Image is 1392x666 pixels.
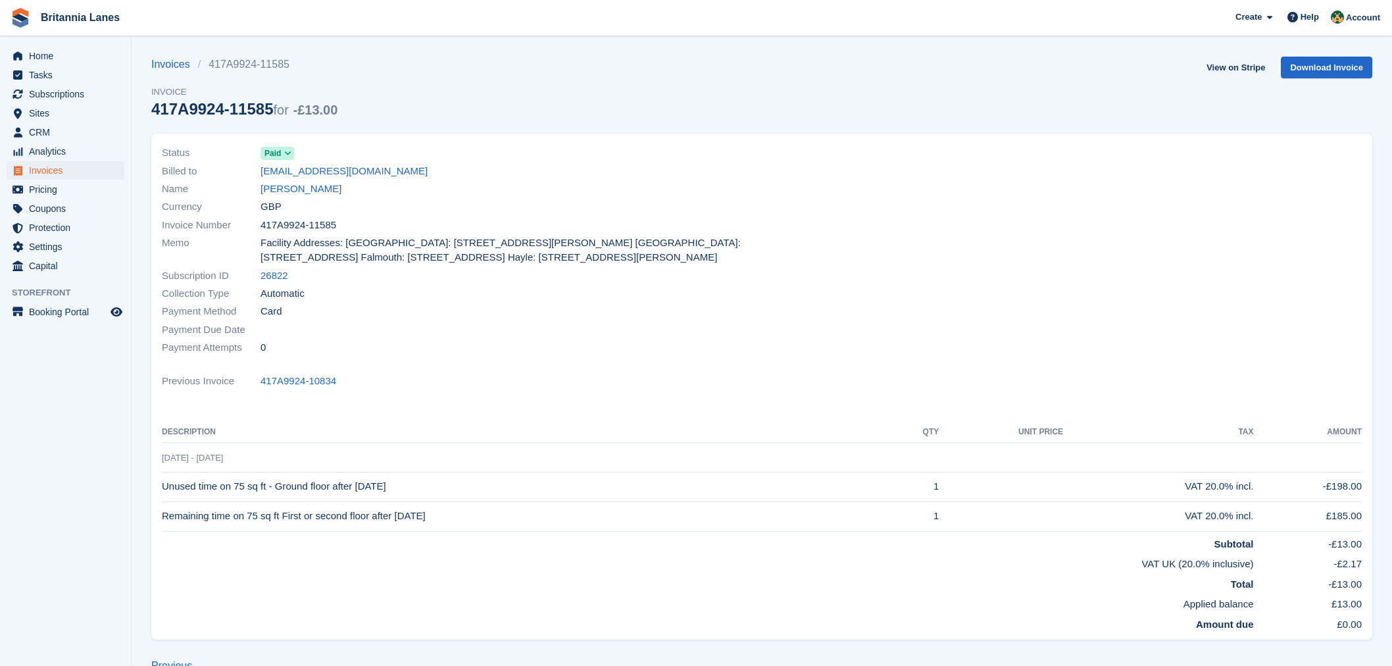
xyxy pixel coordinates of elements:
[29,66,108,84] span: Tasks
[29,161,108,180] span: Invoices
[29,303,108,321] span: Booking Portal
[7,238,124,256] a: menu
[7,104,124,122] a: menu
[1063,422,1253,443] th: Tax
[264,147,281,159] span: Paid
[1196,619,1254,630] strong: Amount due
[939,422,1063,443] th: Unit Price
[1254,501,1362,531] td: £185.00
[162,501,894,531] td: Remaining time on 75 sq ft First or second floor after [DATE]
[162,199,261,215] span: Currency
[261,269,288,284] a: 26822
[151,100,337,118] div: 417A9924-11585
[7,85,124,103] a: menu
[274,103,289,117] span: for
[151,57,337,72] nav: breadcrumbs
[1346,11,1380,24] span: Account
[29,238,108,256] span: Settings
[29,218,108,237] span: Protection
[261,286,305,301] span: Automatic
[29,123,108,141] span: CRM
[162,218,261,233] span: Invoice Number
[7,199,124,218] a: menu
[1254,472,1362,501] td: -£198.00
[1231,578,1254,590] strong: Total
[7,218,124,237] a: menu
[261,164,428,179] a: [EMAIL_ADDRESS][DOMAIN_NAME]
[1235,11,1262,24] span: Create
[261,304,282,319] span: Card
[1281,57,1372,78] a: Download Invoice
[29,199,108,218] span: Coupons
[7,180,124,199] a: menu
[11,8,30,28] img: stora-icon-8386f47178a22dfd0bd8f6a31ec36ba5ce8667c1dd55bd0f319d3a0aa187defe.svg
[162,182,261,197] span: Name
[7,66,124,84] a: menu
[1254,551,1362,572] td: -£2.17
[7,303,124,321] a: menu
[7,257,124,275] a: menu
[7,47,124,65] a: menu
[1063,509,1253,524] div: VAT 20.0% incl.
[1254,572,1362,592] td: -£13.00
[261,218,336,233] span: 417A9924-11585
[1254,612,1362,632] td: £0.00
[1254,422,1362,443] th: Amount
[261,199,282,215] span: GBP
[162,453,223,463] span: [DATE] - [DATE]
[162,472,894,501] td: Unused time on 75 sq ft - Ground floor after [DATE]
[162,164,261,179] span: Billed to
[894,501,939,531] td: 1
[1254,592,1362,612] td: £13.00
[162,286,261,301] span: Collection Type
[162,422,894,443] th: Description
[12,286,131,299] span: Storefront
[162,322,261,338] span: Payment Due Date
[109,304,124,320] a: Preview store
[293,103,338,117] span: -£13.00
[162,269,261,284] span: Subscription ID
[1214,538,1254,550] strong: Subtotal
[162,236,261,265] span: Memo
[29,180,108,199] span: Pricing
[1254,531,1362,551] td: -£13.00
[29,85,108,103] span: Subscriptions
[151,57,198,72] a: Invoices
[162,340,261,355] span: Payment Attempts
[261,340,266,355] span: 0
[162,551,1254,572] td: VAT UK (20.0% inclusive)
[29,257,108,275] span: Capital
[162,592,1254,612] td: Applied balance
[29,47,108,65] span: Home
[29,142,108,161] span: Analytics
[261,374,336,389] a: 417A9924-10834
[29,104,108,122] span: Sites
[1331,11,1344,24] img: Nathan Kellow
[151,86,337,99] span: Invoice
[36,7,125,28] a: Britannia Lanes
[1201,57,1270,78] a: View on Stripe
[7,142,124,161] a: menu
[162,304,261,319] span: Payment Method
[1301,11,1319,24] span: Help
[894,422,939,443] th: QTY
[7,123,124,141] a: menu
[162,374,261,389] span: Previous Invoice
[261,182,341,197] a: [PERSON_NAME]
[894,472,939,501] td: 1
[1063,479,1253,494] div: VAT 20.0% incl.
[261,145,294,161] a: Paid
[162,145,261,161] span: Status
[261,236,754,265] span: Facility Addresses: [GEOGRAPHIC_DATA]: [STREET_ADDRESS][PERSON_NAME] [GEOGRAPHIC_DATA]: [STREET_A...
[7,161,124,180] a: menu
